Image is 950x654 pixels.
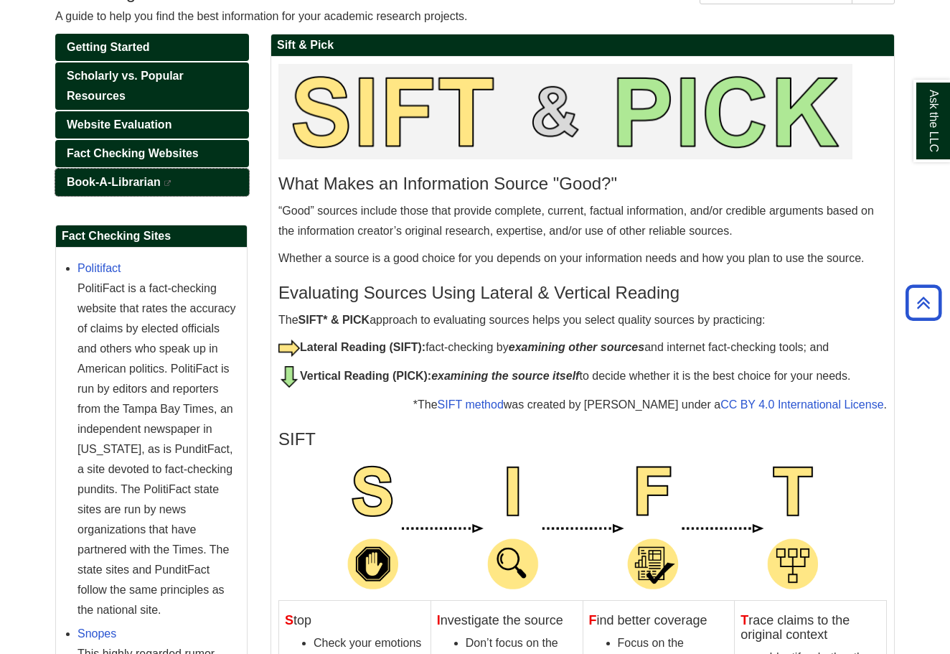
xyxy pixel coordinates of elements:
[438,398,504,411] a: SIFT method
[720,398,883,411] a: CC BY 4.0 International License
[278,341,425,353] strong: Lateral Reading (SIFT):
[589,614,729,628] h4: ind better coverage
[56,225,247,248] h2: Fact Checking Sites
[285,614,425,628] h4: top
[278,370,579,382] strong: Vertical Reading (PICK):
[278,429,887,449] h3: SIFT
[55,169,249,196] a: Book-A-Librarian
[67,118,171,131] span: Website Evaluation
[278,337,300,359] img: yellow arrow pointing to the right
[164,180,172,187] i: This link opens in a new window
[589,613,597,627] span: F
[278,174,887,194] h3: What Makes an Information Source "Good?"
[278,366,887,388] p: to decide whether it is the best choice for your needs.
[67,176,161,188] span: Book-A-Librarian
[285,613,293,627] span: S
[339,457,826,600] img: SIFT
[67,147,199,159] span: Fact Checking Websites
[740,614,880,643] h4: race claims to the original context
[278,201,887,241] p: “Good” sources include those that provide complete, current, factual information, and/or credible...
[77,627,116,640] a: Snopes
[278,248,887,268] p: Whether a source is a good choice for you depends on your information needs and how you plan to u...
[55,140,249,167] a: Fact Checking Websites
[278,395,887,415] p: *The was created by [PERSON_NAME] under a .
[900,293,946,312] a: Back to Top
[278,310,887,330] p: The approach to evaluating sources helps you select quality sources by practicing:
[77,262,121,274] a: Politifact
[431,370,579,382] em: examining the source itself
[55,10,468,22] span: A guide to help you find the best information for your academic research projects.
[67,70,184,102] span: Scholarly vs. Popular Resources
[67,41,150,53] span: Getting Started
[509,341,644,353] strong: examining other sources
[437,613,441,627] span: I
[278,366,300,388] img: green arrow pointing down
[740,613,748,627] span: T
[55,111,249,139] a: Website Evaluation
[437,614,577,628] h4: nvestigate the source
[278,283,887,303] h3: Evaluating Sources Using Lateral & Vertical Reading
[271,34,894,57] h2: Sift & Pick
[55,62,249,110] a: Scholarly vs. Popular Resources
[55,34,249,61] a: Getting Started
[278,337,887,359] p: fact-checking by and internet fact-checking tools; and
[298,314,370,326] strong: SIFT* & PICK
[278,64,852,159] img: SIFT & PICK
[77,279,240,620] div: PolitiFact is a fact-checking website that rates the accuracy of claims by elected officials and ...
